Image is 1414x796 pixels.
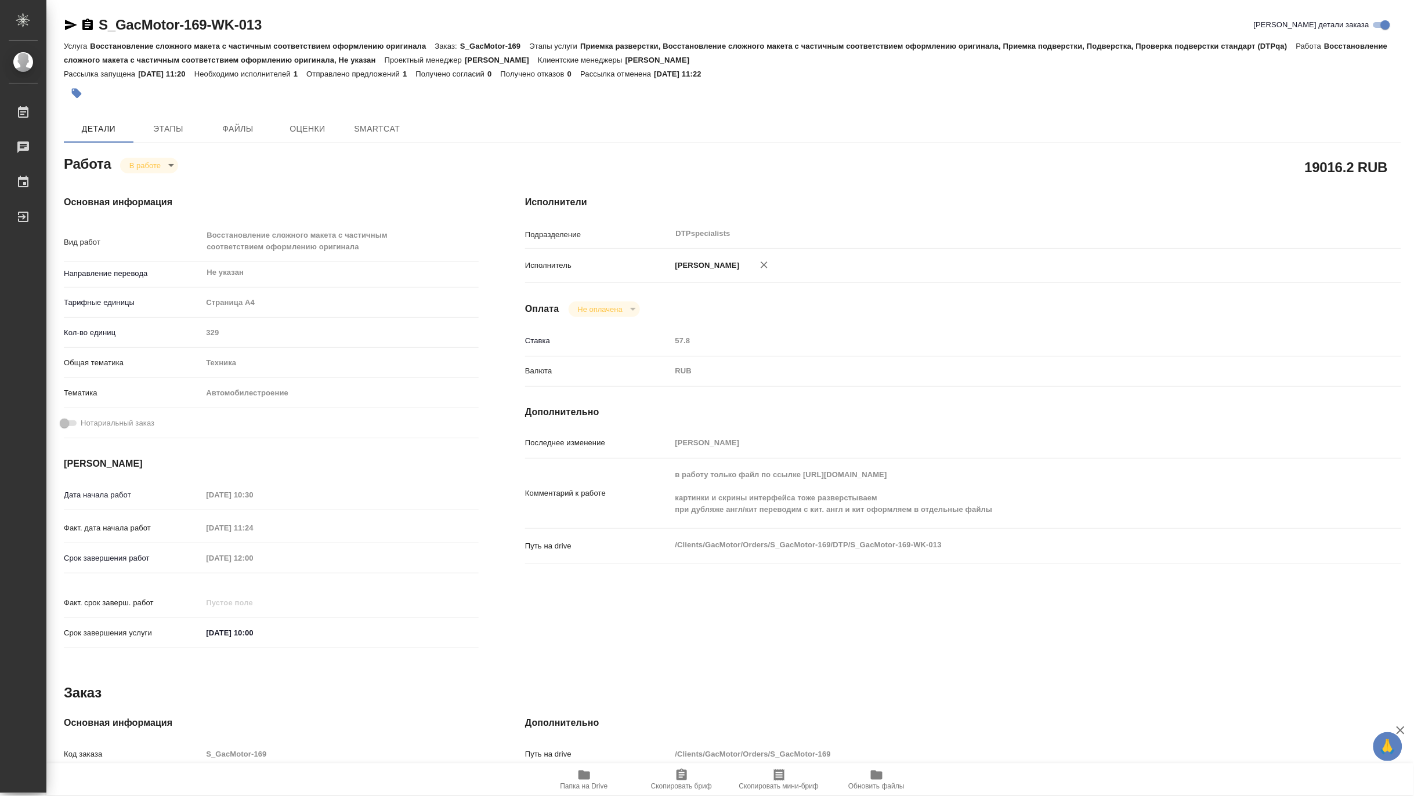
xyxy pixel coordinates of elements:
div: В работе [120,158,178,173]
p: Путь на drive [525,540,671,552]
button: Не оплачена [574,304,626,314]
p: 1 [403,70,415,78]
p: Направление перевода [64,268,202,279]
p: Общая тематика [64,357,202,369]
button: Добавить тэг [64,81,89,106]
input: Пустое поле [202,486,303,503]
p: Последнее изменение [525,437,671,449]
p: Услуга [64,42,90,50]
p: [DATE] 11:20 [138,70,194,78]
p: Исполнитель [525,260,671,271]
span: Нотариальный заказ [81,417,154,429]
p: Код заказа [64,748,202,760]
div: В работе [569,301,640,317]
p: Кол-во единиц [64,327,202,339]
p: Рассылка отменена [580,70,654,78]
div: Страница А4 [202,293,479,312]
h4: Исполнители [525,195,1401,209]
h4: [PERSON_NAME] [64,457,479,471]
div: Автомобилестроение [202,383,479,403]
button: Скопировать бриф [633,764,730,796]
p: [PERSON_NAME] [465,56,538,64]
p: S_GacMotor-169 [460,42,530,50]
p: [DATE] 11:22 [654,70,710,78]
p: Тарифные единицы [64,297,202,308]
div: RUB [671,361,1329,381]
h4: Дополнительно [525,716,1401,730]
span: Этапы [140,122,196,136]
button: Обновить файлы [828,764,925,796]
p: [PERSON_NAME] [625,56,699,64]
button: Папка на Drive [536,764,633,796]
button: В работе [126,161,164,170]
button: Скопировать ссылку для ЯМессенджера [64,18,78,32]
h2: Работа [64,152,111,173]
span: [PERSON_NAME] детали заказа [1254,19,1369,31]
p: Ставка [525,335,671,347]
p: Факт. срок заверш. работ [64,597,202,609]
span: Детали [71,122,126,136]
input: Пустое поле [202,324,479,341]
input: Пустое поле [202,519,303,536]
input: ✎ Введи что-нибудь [202,624,303,641]
p: Этапы услуги [530,42,581,50]
h2: 19016.2 RUB [1305,157,1388,177]
p: Срок завершения работ [64,553,202,564]
h4: Основная информация [64,195,479,209]
p: Отправлено предложений [306,70,403,78]
p: Приемка разверстки, Восстановление сложного макета с частичным соответствием оформлению оригинала... [580,42,1296,50]
p: Факт. дата начала работ [64,522,202,534]
span: Скопировать бриф [651,782,712,790]
p: Дата начала работ [64,489,202,501]
p: Получено согласий [416,70,488,78]
span: 🙏 [1378,735,1398,759]
input: Пустое поле [202,550,303,566]
p: [PERSON_NAME] [671,260,740,271]
button: Удалить исполнителя [751,252,777,278]
p: Восстановление сложного макета с частичным соответствием оформлению оригинала [90,42,435,50]
p: Клиентские менеджеры [538,56,625,64]
a: S_GacMotor-169-WK-013 [99,17,262,32]
h2: Заказ [64,684,102,702]
textarea: /Clients/GacMotor/Orders/S_GacMotor-169/DTP/S_GacMotor-169-WK-013 [671,535,1329,555]
p: Вид работ [64,237,202,248]
p: Валюта [525,365,671,377]
input: Пустое поле [671,434,1329,451]
p: Тематика [64,387,202,399]
span: Файлы [210,122,266,136]
p: Срок завершения услуги [64,627,202,639]
span: SmartCat [349,122,405,136]
h4: Оплата [525,302,559,316]
input: Пустое поле [202,746,479,762]
button: Скопировать мини-бриф [730,764,828,796]
span: Обновить файлы [848,782,905,790]
p: Работа [1296,42,1325,50]
h4: Дополнительно [525,405,1401,419]
p: 0 [567,70,580,78]
input: Пустое поле [671,746,1329,762]
button: 🙏 [1373,732,1402,761]
span: Скопировать мини-бриф [739,782,819,790]
p: 1 [294,70,306,78]
p: Получено отказов [501,70,567,78]
h4: Основная информация [64,716,479,730]
p: Комментарий к работе [525,488,671,499]
button: Скопировать ссылку [81,18,95,32]
p: Подразделение [525,229,671,241]
p: Заказ: [435,42,460,50]
textarea: в работу только файл по ссылке [URL][DOMAIN_NAME] картинки и скрины интерфейса тоже разверстываем... [671,465,1329,519]
p: Проектный менеджер [385,56,465,64]
p: Путь на drive [525,748,671,760]
p: Необходимо исполнителей [194,70,294,78]
span: Папка на Drive [560,782,608,790]
input: Пустое поле [202,594,303,611]
p: Рассылка запущена [64,70,138,78]
p: 0 [487,70,500,78]
span: Оценки [280,122,335,136]
div: Техника [202,353,479,373]
input: Пустое поле [671,332,1329,349]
